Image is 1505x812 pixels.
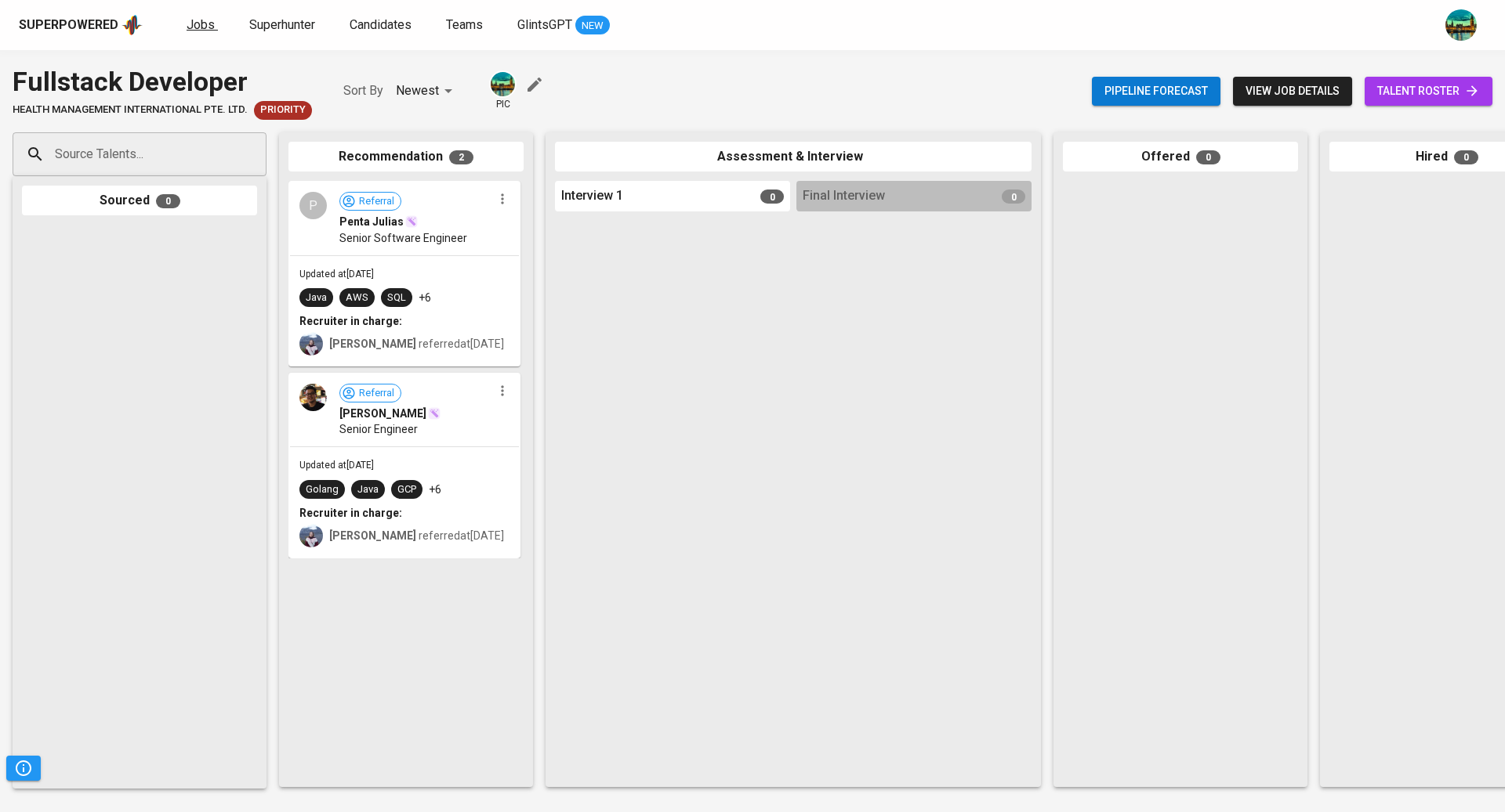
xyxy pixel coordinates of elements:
div: Golang [306,482,339,497]
p: +6 [419,290,431,305]
button: Open [258,153,261,156]
div: Referral[PERSON_NAME]Senior EngineerUpdated at[DATE]GolangJavaGCP+6Recruiter in charge:[PERSON_NA... [288,373,520,558]
span: Teams [446,17,483,32]
span: 2 [449,150,473,164]
p: +6 [429,482,441,497]
b: [PERSON_NAME] [329,337,416,350]
span: Interview 1 [561,187,623,205]
span: Final Interview [803,187,885,205]
span: Referral [353,194,401,209]
b: Recruiter in charge: [299,315,402,327]
div: Offered [1063,142,1298,172]
a: GlintsGPT NEW [517,16,610,35]
div: Java [357,482,379,497]
span: [PERSON_NAME] [339,406,426,421]
span: Referral [353,386,401,401]
button: view job details [1233,77,1352,106]
span: 0 [760,189,784,204]
span: Superhunter [249,17,315,32]
div: Newest [396,77,458,106]
a: Superhunter [249,16,318,35]
span: NEW [575,18,610,34]
b: Recruiter in charge: [299,507,402,519]
span: Senior Engineer [339,421,418,437]
span: 0 [1454,150,1478,164]
b: [PERSON_NAME] [329,529,416,542]
div: Java [306,291,327,305]
div: SQL [387,291,406,305]
span: 0 [1196,150,1220,164]
img: app logo [121,13,143,37]
img: christine.raharja@glints.com [299,332,323,355]
div: AWS [346,291,368,305]
img: magic_wand.svg [428,407,441,420]
p: Newest [396,81,439,100]
button: Pipeline forecast [1092,77,1220,106]
span: Jobs [187,17,215,32]
div: Fullstack Developer [13,63,312,101]
a: Superpoweredapp logo [19,13,143,37]
span: Candidates [350,17,412,32]
span: GlintsGPT [517,17,572,32]
div: P [299,192,327,219]
a: Jobs [187,16,218,35]
span: Updated at [DATE] [299,460,374,471]
div: Assessment & Interview [555,142,1032,172]
span: view job details [1246,81,1340,101]
span: Priority [254,103,312,117]
a: Candidates [350,16,415,35]
a: talent roster [1365,77,1492,106]
div: GCP [397,482,416,497]
p: Sort By [343,81,383,100]
div: PReferralPenta JuliasSenior Software EngineerUpdated at[DATE]JavaAWSSQL+6Recruiter in charge:[PER... [288,181,520,366]
div: Superpowered [19,16,118,34]
img: a5d44b89-0c59-4c54-99d0-a63b29d42bd3.jpg [1445,9,1477,41]
span: Senior Software Engineer [339,230,467,246]
div: Sourced [22,186,257,216]
img: christine.raharja@glints.com [299,524,323,547]
span: 0 [1002,189,1025,204]
div: pic [489,70,517,111]
span: HEALTH MANAGEMENT INTERNATIONAL PTE. LTD. [13,103,248,117]
img: e714245578977dec75f2ba18165e65a7.jpeg [299,384,327,411]
span: referred at [DATE] [329,529,504,542]
img: a5d44b89-0c59-4c54-99d0-a63b29d42bd3.jpg [491,72,515,96]
button: Pipeline Triggers [6,756,41,781]
span: talent roster [1377,81,1480,101]
span: Updated at [DATE] [299,269,374,280]
div: Recommendation [288,142,524,172]
a: Teams [446,16,486,35]
img: magic_wand.svg [405,215,418,228]
span: Pipeline forecast [1104,81,1208,101]
span: Penta Julias [339,214,404,229]
span: referred at [DATE] [329,337,504,350]
span: 0 [156,194,180,208]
